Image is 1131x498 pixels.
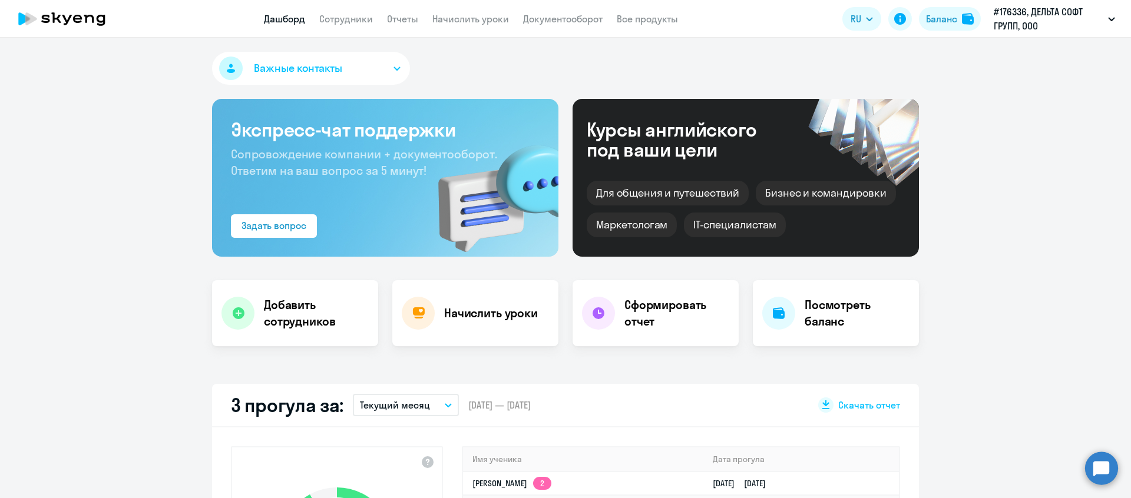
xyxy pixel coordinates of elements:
[919,7,981,31] button: Балансbalance
[468,399,531,411] span: [DATE] — [DATE]
[703,447,899,472] th: Дата прогула
[421,124,558,257] img: bg-img
[756,181,896,205] div: Бизнес и командировки
[994,5,1103,33] p: #176336, ДЕЛЬТА СОФТ ГРУПП, ООО
[617,13,678,25] a: Все продукты
[523,13,603,25] a: Документооборот
[587,181,749,205] div: Для общения и путешествий
[587,119,788,160] div: Курсы английского под ваши цели
[805,297,910,330] h4: Посмотреть баланс
[842,7,881,31] button: RU
[624,297,729,330] h4: Сформировать отчет
[463,447,703,472] th: Имя ученика
[231,393,343,417] h2: 3 прогула за:
[587,213,677,237] div: Маркетологам
[444,305,538,321] h4: Начислить уроки
[231,118,540,141] h3: Экспресс-чат поддержки
[684,213,785,237] div: IT-специалистам
[926,12,957,26] div: Баланс
[212,52,410,85] button: Важные контакты
[387,13,418,25] a: Отчеты
[472,478,551,489] a: [PERSON_NAME]2
[988,5,1121,33] button: #176336, ДЕЛЬТА СОФТ ГРУПП, ООО
[231,214,317,238] button: Задать вопрос
[254,61,342,76] span: Важные контакты
[319,13,373,25] a: Сотрудники
[242,218,306,233] div: Задать вопрос
[713,478,775,489] a: [DATE][DATE]
[962,13,974,25] img: balance
[353,394,459,416] button: Текущий месяц
[264,297,369,330] h4: Добавить сотрудников
[360,398,430,412] p: Текущий месяц
[264,13,305,25] a: Дашборд
[231,147,497,178] span: Сопровождение компании + документооборот. Ответим на ваш вопрос за 5 минут!
[533,477,551,490] app-skyeng-badge: 2
[838,399,900,411] span: Скачать отчет
[851,12,861,26] span: RU
[432,13,509,25] a: Начислить уроки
